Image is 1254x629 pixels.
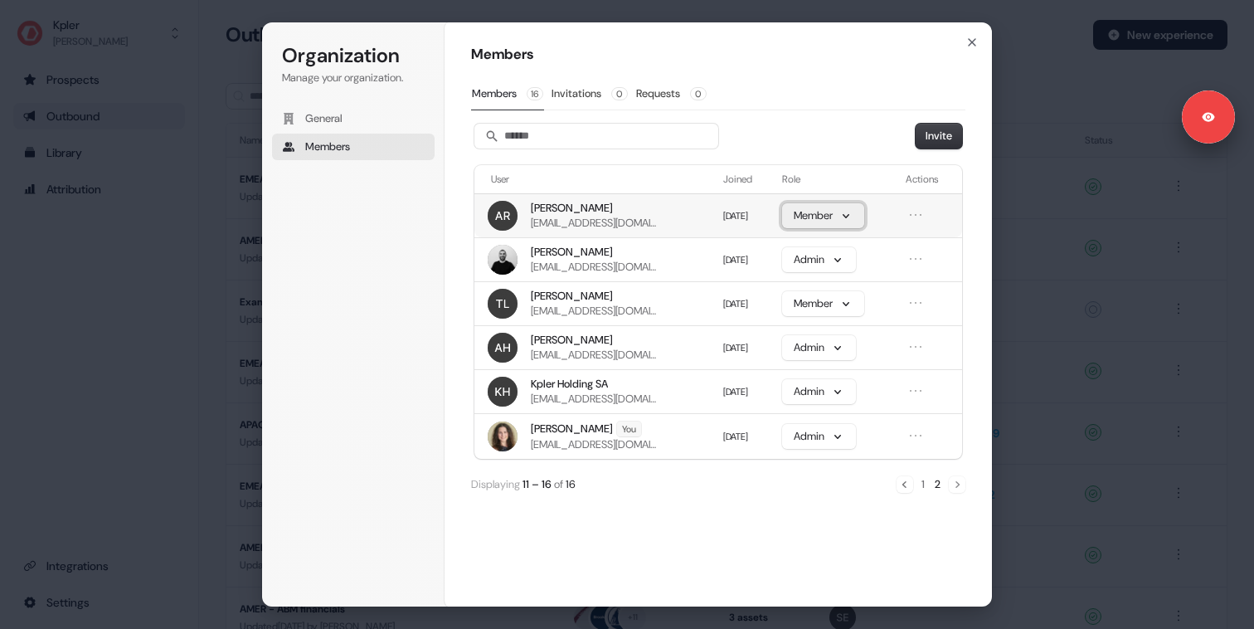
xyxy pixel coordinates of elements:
[272,134,435,160] button: Members
[474,124,718,149] input: Search
[488,377,518,407] img: Kpler Holding SA
[531,289,613,304] span: [PERSON_NAME]
[531,260,662,275] span: [EMAIL_ADDRESS][DOMAIN_NAME]
[527,87,543,100] span: 16
[782,247,856,272] button: Admin
[782,424,856,449] button: Admin
[723,431,748,442] span: [DATE]
[906,293,926,313] button: Open menu
[488,201,518,231] img: Aleksandra Rakowska
[782,203,864,228] button: Member
[488,333,518,363] img: Albert Hesse
[717,165,775,193] th: Joined
[723,342,748,354] span: [DATE]
[488,289,518,319] img: Tanja Lohrmann
[474,165,717,193] th: User
[471,477,520,491] span: Displaying
[782,379,856,404] button: Admin
[531,304,662,319] span: [EMAIL_ADDRESS][DOMAIN_NAME]
[305,111,343,126] span: General
[782,335,856,360] button: Admin
[920,475,926,494] button: 1
[723,210,748,222] span: [DATE]
[933,475,942,494] button: 2
[488,245,518,275] img: Alexandros Sarikas
[906,381,926,401] button: Open menu
[723,386,748,397] span: [DATE]
[282,42,425,69] h1: Organization
[305,139,350,154] span: Members
[899,165,962,193] th: Actions
[775,165,899,193] th: Role
[566,477,576,491] span: 16
[723,254,748,266] span: [DATE]
[906,337,926,357] button: Open menu
[617,422,641,436] span: You
[531,216,662,231] span: [EMAIL_ADDRESS][DOMAIN_NAME]
[531,245,613,260] span: [PERSON_NAME]
[897,476,913,493] button: Previous
[272,105,435,132] button: General
[471,78,544,110] button: Members
[531,201,613,216] span: [PERSON_NAME]
[782,291,864,316] button: Member
[916,124,962,149] button: Invite
[282,71,425,85] p: Manage your organization.
[531,348,662,363] span: [EMAIL_ADDRESS][DOMAIN_NAME]
[471,45,965,65] h1: Members
[906,426,926,446] button: Open menu
[522,477,552,491] span: 11 – 16
[531,377,608,392] span: Kpler Holding SA
[690,87,707,100] span: 0
[723,298,748,310] span: [DATE]
[554,477,563,491] span: of
[906,249,926,269] button: Open menu
[611,87,628,100] span: 0
[531,437,662,452] span: [EMAIL_ADDRESS][DOMAIN_NAME]
[906,205,926,225] button: Open menu
[531,422,613,436] span: [PERSON_NAME]
[531,333,613,348] span: [PERSON_NAME]
[551,78,629,110] button: Invitations
[488,422,518,451] img: Alexandra Giannelou
[635,78,707,110] button: Requests
[531,392,662,407] span: [EMAIL_ADDRESS][DOMAIN_NAME]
